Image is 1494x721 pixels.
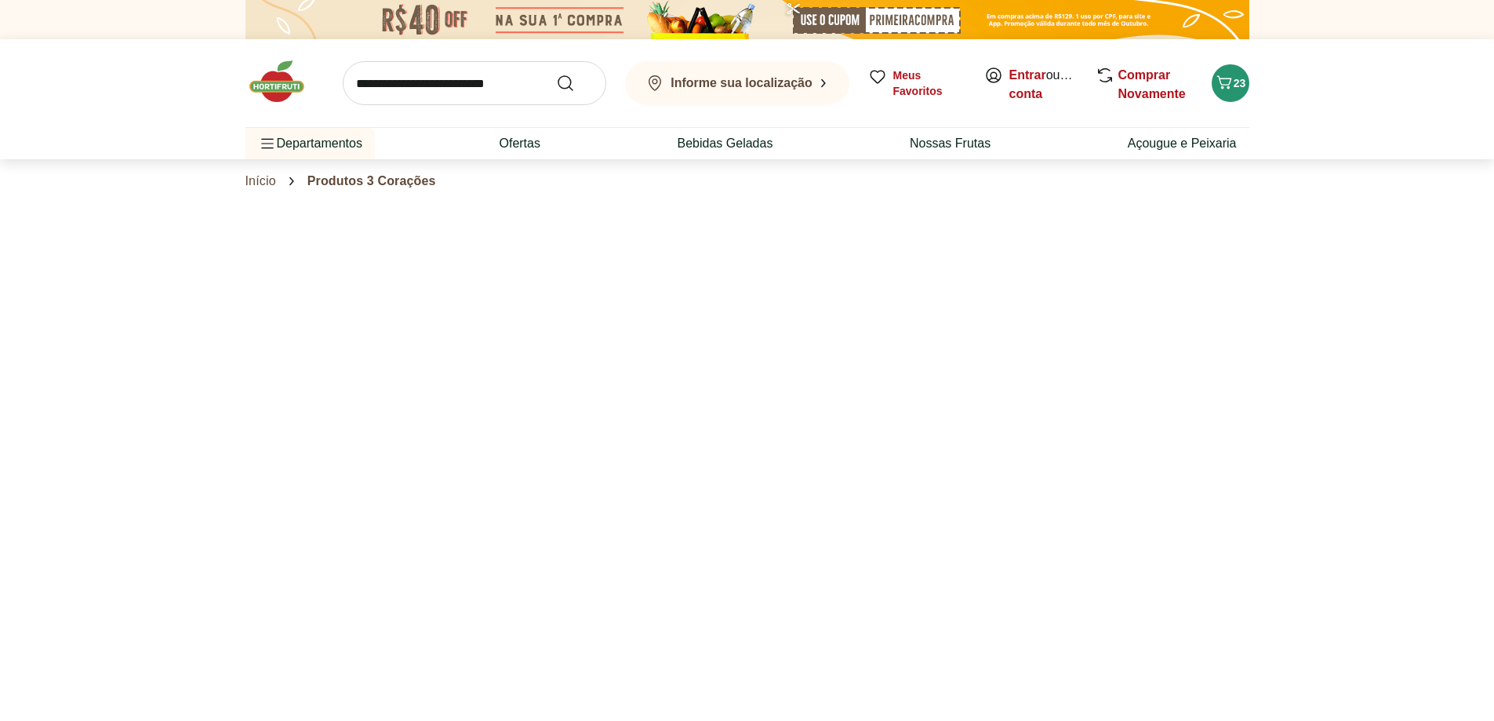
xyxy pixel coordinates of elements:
span: Meus Favoritos [893,67,965,99]
span: Produtos 3 Corações [307,174,436,188]
span: Departamentos [258,125,362,162]
a: Início [245,174,276,188]
input: search [343,61,606,105]
a: Bebidas Geladas [678,134,773,153]
a: Comprar Novamente [1118,68,1186,100]
button: Menu [258,125,277,162]
a: Açougue e Peixaria [1128,134,1237,153]
img: Hortifruti [245,58,324,105]
span: 23 [1234,77,1246,89]
span: ou [1009,66,1079,104]
a: Meus Favoritos [868,67,965,99]
a: Ofertas [499,134,540,153]
a: Entrar [1009,68,1046,82]
button: Informe sua localização [625,61,849,105]
a: Nossas Frutas [910,134,991,153]
button: Carrinho [1212,64,1249,102]
b: Informe sua localização [671,76,812,89]
button: Submit Search [556,74,594,93]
